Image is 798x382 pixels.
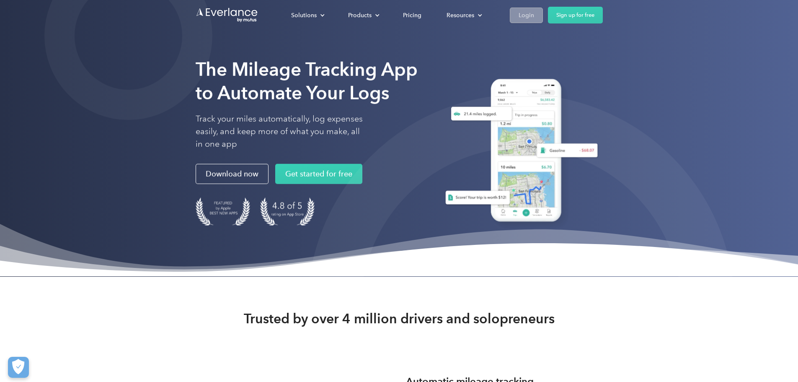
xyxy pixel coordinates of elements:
[395,8,430,23] a: Pricing
[244,310,555,327] strong: Trusted by over 4 million drivers and solopreneurs
[260,197,315,226] img: 4.9 out of 5 stars on the app store
[196,113,363,151] p: Track your miles automatically, log expenses easily, and keep more of what you make, all in one app
[548,7,603,23] a: Sign up for free
[340,8,386,23] div: Products
[8,357,29,378] button: Cookies Settings
[438,8,489,23] div: Resources
[196,58,418,104] strong: The Mileage Tracking App to Automate Your Logs
[435,73,603,231] img: Everlance, mileage tracker app, expense tracking app
[196,197,250,226] img: Badge for Featured by Apple Best New Apps
[275,164,362,184] a: Get started for free
[510,8,543,23] a: Login
[291,10,317,21] div: Solutions
[196,164,269,184] a: Download now
[403,10,421,21] div: Pricing
[196,7,258,23] a: Go to homepage
[447,10,474,21] div: Resources
[519,10,534,21] div: Login
[283,8,331,23] div: Solutions
[348,10,372,21] div: Products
